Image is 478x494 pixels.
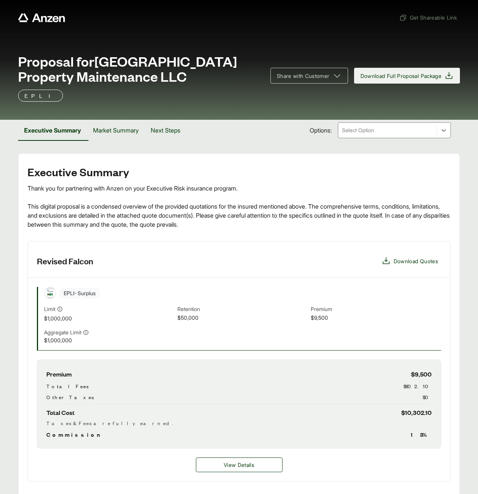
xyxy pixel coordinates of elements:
[311,305,441,314] span: Premium
[196,457,283,472] button: View Details
[46,369,72,379] span: Premium
[224,461,254,469] span: View Details
[411,369,432,379] span: $9,500
[394,257,438,265] span: Download Quotes
[27,166,451,178] h2: Executive Summary
[27,184,451,229] div: Thank you for partnering with Anzen on your Executive Risk insurance program. This digital propos...
[196,457,283,472] a: Revised Falcon details
[177,305,308,314] span: Retention
[44,314,174,322] span: $1,000,000
[44,305,55,313] span: Limit
[310,126,332,135] span: Options:
[401,407,432,418] span: $10,302.10
[411,430,432,439] span: 13 %
[277,72,330,80] span: Share with Customer
[46,419,432,427] div: Taxes & Fees are fully earned.
[46,393,94,401] span: Other Taxes
[24,91,57,100] p: EPLI
[87,120,145,141] button: Market Summary
[18,53,261,84] span: Proposal for [GEOGRAPHIC_DATA] Property Maintenance LLC
[379,253,441,268] button: Download Quotes
[177,314,308,322] span: $50,000
[354,68,460,84] button: Download Full Proposal Package
[46,407,75,418] span: Total Cost
[399,14,457,21] span: Get Shareable Link
[37,255,93,267] h3: Revised Falcon
[396,11,460,24] button: Get Shareable Link
[18,13,65,22] a: Anzen website
[59,288,100,299] span: EPLI - Surplus
[311,314,441,322] span: $9,500
[44,336,174,344] span: $1,000,000
[403,382,432,390] span: $802.10
[360,72,442,80] span: Download Full Proposal Package
[145,120,186,141] button: Next Steps
[46,430,104,439] span: Commission
[270,68,348,84] button: Share with Customer
[423,393,432,401] span: $0
[44,328,81,336] span: Aggregate Limit
[44,290,56,297] img: Falcon Risk - HDI
[18,120,87,141] button: Executive Summary
[46,382,89,390] span: Total Fees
